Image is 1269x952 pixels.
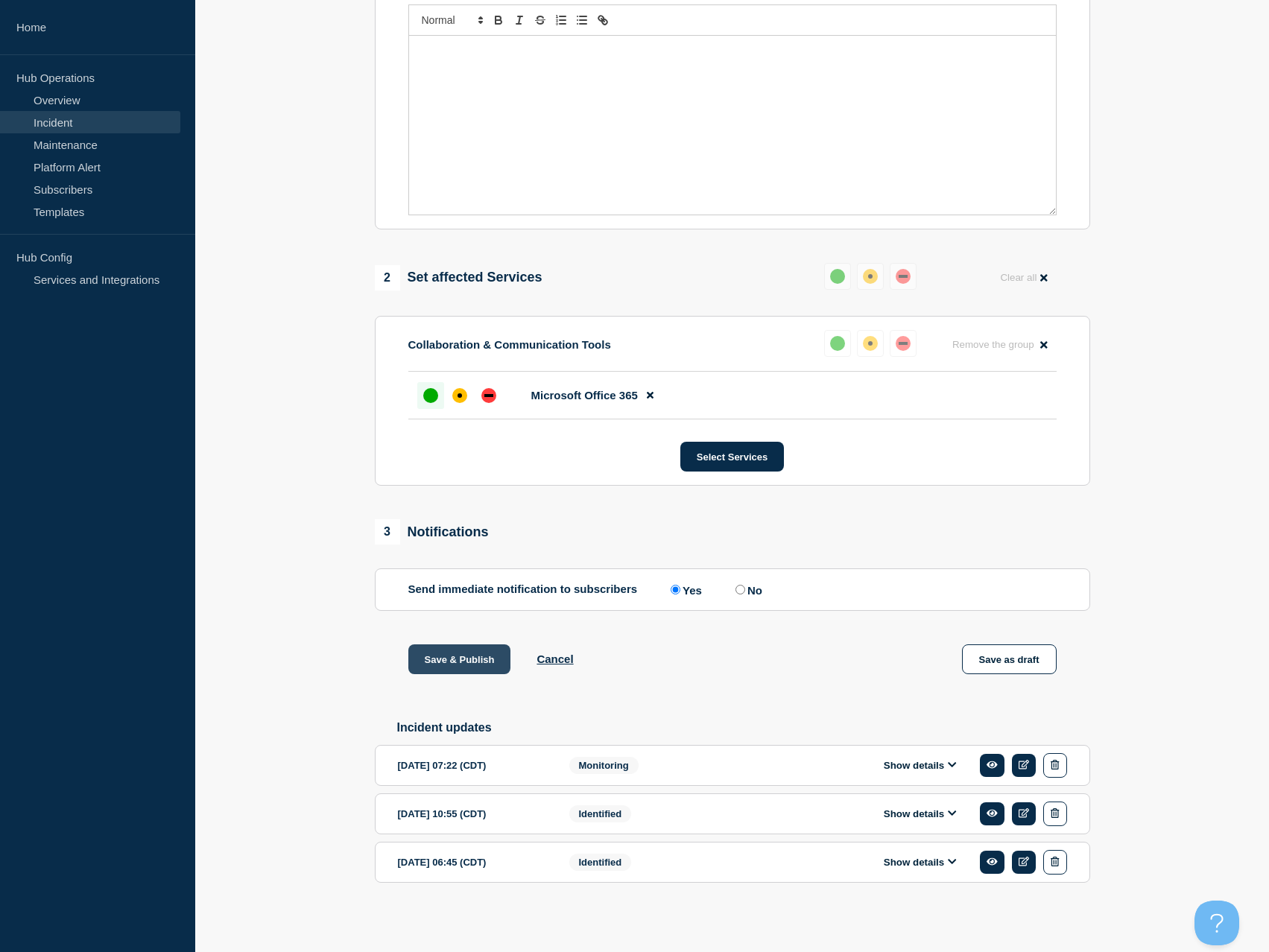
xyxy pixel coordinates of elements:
div: affected [863,336,878,351]
button: Remove the group [943,330,1057,359]
div: down [896,336,911,351]
button: Toggle italic text [509,11,530,29]
div: Message [409,36,1056,215]
div: affected [452,388,467,403]
input: Yes [671,585,680,594]
button: Toggle link [592,11,613,29]
label: Yes [667,583,702,597]
div: Notifications [375,519,489,545]
div: [DATE] 06:45 (CDT) [398,850,547,875]
div: down [481,388,496,403]
h2: Incident updates [397,721,1090,734]
label: No [732,583,762,597]
div: [DATE] 07:22 (CDT) [398,753,547,778]
button: up [824,263,851,290]
span: Monitoring [569,757,639,774]
div: down [896,269,911,284]
button: Show details [879,856,961,869]
button: Toggle bold text [488,11,509,29]
p: Collaboration & Communication Tools [408,338,611,351]
button: affected [857,330,884,357]
div: affected [863,269,878,284]
input: No [735,585,745,594]
button: Show details [879,807,961,820]
p: Send immediate notification to subscribers [408,583,638,597]
div: up [830,336,845,351]
button: down [890,263,917,290]
span: Identified [569,854,632,871]
button: Show details [879,759,961,772]
button: Toggle ordered list [551,11,572,29]
span: Microsoft Office 365 [531,389,638,402]
button: Toggle bulleted list [572,11,592,29]
button: Save as draft [962,644,1057,674]
button: Clear all [991,263,1056,292]
iframe: Help Scout Beacon - Open [1194,901,1239,945]
span: 3 [375,519,400,545]
div: up [423,388,438,403]
button: affected [857,263,884,290]
button: Cancel [537,653,573,665]
button: Save & Publish [408,644,511,674]
button: up [824,330,851,357]
span: Font size [415,11,488,29]
button: down [890,330,917,357]
span: 2 [375,265,400,291]
div: Send immediate notification to subscribers [408,583,1057,597]
span: Remove the group [952,339,1034,350]
div: [DATE] 10:55 (CDT) [398,802,547,826]
div: Set affected Services [375,265,542,291]
button: Toggle strikethrough text [530,11,551,29]
div: up [830,269,845,284]
span: Identified [569,805,632,822]
button: Select Services [680,442,784,472]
